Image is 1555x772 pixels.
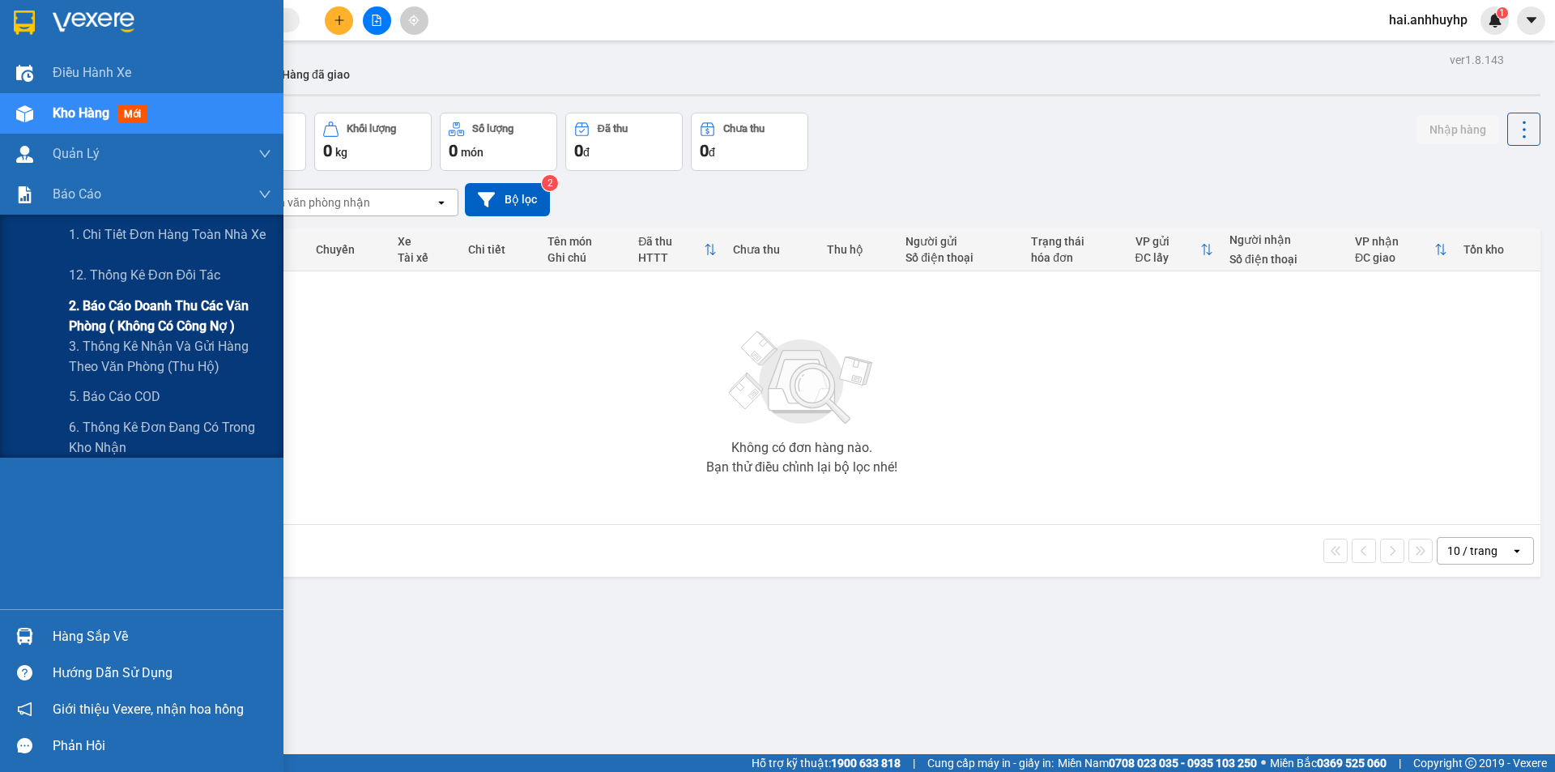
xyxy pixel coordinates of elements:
[16,105,33,122] img: warehouse-icon
[16,628,33,645] img: warehouse-icon
[1135,251,1200,264] div: ĐC lấy
[731,441,872,454] div: Không có đơn hàng nào.
[913,754,915,772] span: |
[53,105,109,121] span: Kho hàng
[17,665,32,680] span: question-circle
[53,734,271,758] div: Phản hồi
[17,738,32,753] span: message
[1031,251,1118,264] div: hóa đơn
[69,265,220,285] span: 12. Thống kê đơn đối tác
[461,146,484,159] span: món
[363,6,391,35] button: file-add
[827,243,889,256] div: Thu hộ
[334,15,345,26] span: plus
[53,699,244,719] span: Giới thiệu Vexere, nhận hoa hồng
[1465,757,1476,769] span: copyright
[547,251,622,264] div: Ghi chú
[69,336,271,377] span: 3. Thống kê nhận và gửi hàng theo văn phòng (thu hộ)
[1463,243,1532,256] div: Tồn kho
[1499,7,1505,19] span: 1
[323,141,332,160] span: 0
[465,183,550,216] button: Bộ lọc
[16,146,33,163] img: warehouse-icon
[17,702,32,717] span: notification
[723,123,765,134] div: Chưa thu
[598,123,628,134] div: Đã thu
[1517,6,1545,35] button: caret-down
[16,186,33,203] img: solution-icon
[706,461,897,474] div: Bạn thử điều chỉnh lại bộ lọc nhé!
[398,235,452,248] div: Xe
[435,196,448,209] svg: open
[638,235,704,248] div: Đã thu
[258,194,370,211] div: Chọn văn phòng nhận
[371,15,382,26] span: file-add
[1127,228,1221,271] th: Toggle SortBy
[1355,251,1434,264] div: ĐC giao
[927,754,1054,772] span: Cung cấp máy in - giấy in:
[53,625,271,649] div: Hàng sắp về
[468,243,532,256] div: Chi tiết
[398,251,452,264] div: Tài xế
[53,184,101,204] span: Báo cáo
[1488,13,1502,28] img: icon-new-feature
[691,113,808,171] button: Chưa thu0đ
[547,235,622,248] div: Tên món
[1524,13,1539,28] span: caret-down
[1510,544,1523,557] svg: open
[16,65,33,82] img: warehouse-icon
[325,6,353,35] button: plus
[1229,233,1339,246] div: Người nhận
[1447,543,1497,559] div: 10 / trang
[905,235,1015,248] div: Người gửi
[700,141,709,160] span: 0
[347,123,396,134] div: Khối lượng
[542,175,558,191] sup: 2
[630,228,725,271] th: Toggle SortBy
[14,11,35,35] img: logo-vxr
[1355,235,1434,248] div: VP nhận
[752,754,901,772] span: Hỗ trợ kỹ thuật:
[638,251,704,264] div: HTTT
[1317,757,1387,770] strong: 0369 525 060
[1031,235,1118,248] div: Trạng thái
[53,661,271,685] div: Hướng dẫn sử dụng
[1417,115,1499,144] button: Nhập hàng
[1450,51,1504,69] div: ver 1.8.143
[440,113,557,171] button: Số lượng0món
[733,243,811,256] div: Chưa thu
[53,62,131,83] span: Điều hành xe
[721,322,883,435] img: svg+xml;base64,PHN2ZyBjbGFzcz0ibGlzdC1wbHVnX19zdmciIHhtbG5zPSJodHRwOi8vd3d3LnczLm9yZy8yMDAwL3N2Zy...
[408,15,420,26] span: aim
[905,251,1015,264] div: Số điện thoại
[69,224,266,245] span: 1. Chi tiết đơn hàng toàn nhà xe
[269,55,363,94] button: Hàng đã giao
[314,113,432,171] button: Khối lượng0kg
[1109,757,1257,770] strong: 0708 023 035 - 0935 103 250
[1058,754,1257,772] span: Miền Nam
[1347,228,1455,271] th: Toggle SortBy
[709,146,715,159] span: đ
[574,141,583,160] span: 0
[565,113,683,171] button: Đã thu0đ
[400,6,428,35] button: aim
[258,147,271,160] span: down
[335,146,347,159] span: kg
[472,123,513,134] div: Số lượng
[831,757,901,770] strong: 1900 633 818
[69,296,271,336] span: 2. Báo cáo doanh thu các văn phòng ( không có công nợ )
[258,188,271,201] span: down
[1376,10,1480,30] span: hai.anhhuyhp
[117,105,147,123] span: mới
[69,417,271,458] span: 6. Thống kê đơn đang có trong kho nhận
[316,243,381,256] div: Chuyến
[1399,754,1401,772] span: |
[1261,760,1266,766] span: ⚪️
[1497,7,1508,19] sup: 1
[69,386,160,407] span: 5. Báo cáo COD
[53,143,100,164] span: Quản Lý
[1229,253,1339,266] div: Số điện thoại
[1270,754,1387,772] span: Miền Bắc
[583,146,590,159] span: đ
[449,141,458,160] span: 0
